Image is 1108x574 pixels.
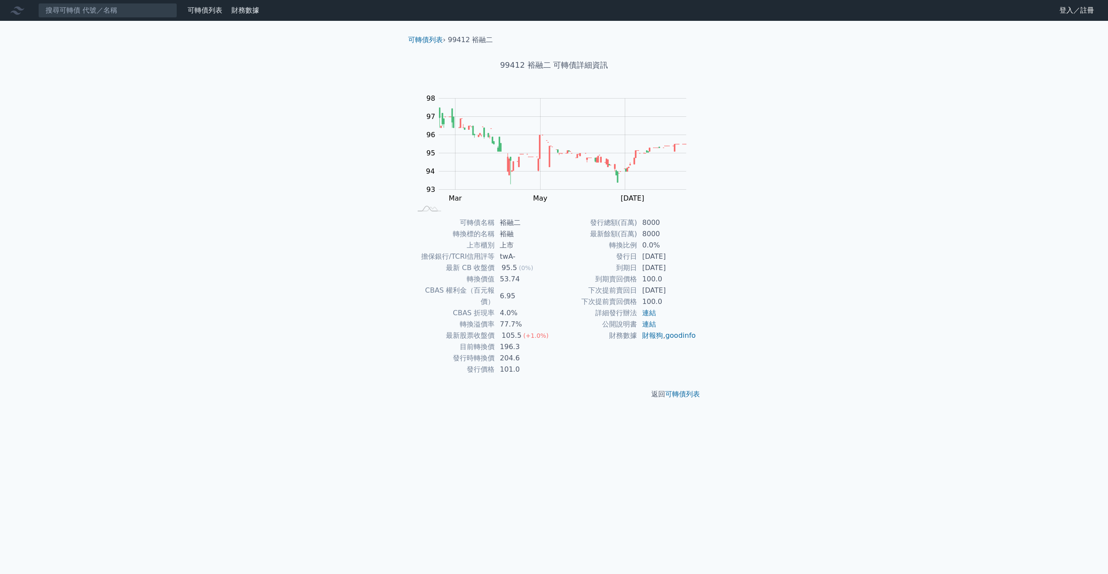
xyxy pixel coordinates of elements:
td: 目前轉換價 [412,341,495,353]
span: (+1.0%) [523,332,548,339]
td: 裕融 [495,228,554,240]
td: 下次提前賣回日 [554,285,637,296]
td: 196.3 [495,341,554,353]
td: 轉換價值 [412,274,495,285]
tspan: Mar [448,194,462,202]
li: › [408,35,445,45]
td: 最新股票收盤價 [412,330,495,341]
td: twA- [495,251,554,262]
tspan: 94 [426,167,435,175]
tspan: 96 [426,131,435,139]
a: 財報狗 [642,331,663,340]
a: 連結 [642,320,656,328]
td: 6.95 [495,285,554,307]
td: 上市櫃別 [412,240,495,251]
td: 最新 CB 收盤價 [412,262,495,274]
td: 發行總額(百萬) [554,217,637,228]
a: 可轉債列表 [665,390,700,398]
a: 連結 [642,309,656,317]
td: 發行日 [554,251,637,262]
input: 搜尋可轉債 代號／名稱 [38,3,177,18]
td: CBAS 權利金（百元報價） [412,285,495,307]
tspan: 97 [426,112,435,121]
td: 77.7% [495,319,554,330]
td: 最新餘額(百萬) [554,228,637,240]
td: 100.0 [637,296,696,307]
td: 下次提前賣回價格 [554,296,637,307]
td: 上市 [495,240,554,251]
td: 100.0 [637,274,696,285]
g: Chart [422,94,699,202]
a: 可轉債列表 [188,6,222,14]
td: 可轉債名稱 [412,217,495,228]
td: 公開說明書 [554,319,637,330]
tspan: [DATE] [621,194,644,202]
td: 裕融二 [495,217,554,228]
p: 返回 [401,389,707,399]
td: , [637,330,696,341]
li: 99412 裕融二 [448,35,493,45]
tspan: 98 [426,94,435,102]
h1: 99412 裕融二 可轉債詳細資訊 [401,59,707,71]
td: CBAS 折現率 [412,307,495,319]
td: 擔保銀行/TCRI信用評等 [412,251,495,262]
td: 轉換溢價率 [412,319,495,330]
div: 105.5 [500,330,523,341]
td: 204.6 [495,353,554,364]
td: 轉換比例 [554,240,637,251]
td: 財務數據 [554,330,637,341]
td: [DATE] [637,251,696,262]
td: 發行時轉換價 [412,353,495,364]
tspan: May [533,194,547,202]
tspan: 93 [426,185,435,194]
td: 4.0% [495,307,554,319]
td: 到期賣回價格 [554,274,637,285]
td: 轉換標的名稱 [412,228,495,240]
td: [DATE] [637,262,696,274]
td: 0.0% [637,240,696,251]
td: [DATE] [637,285,696,296]
a: 登入／註冊 [1052,3,1101,17]
td: 53.74 [495,274,554,285]
a: goodinfo [665,331,696,340]
a: 財務數據 [231,6,259,14]
span: (0%) [519,264,533,271]
td: 到期日 [554,262,637,274]
td: 8000 [637,217,696,228]
td: 發行價格 [412,364,495,375]
td: 8000 [637,228,696,240]
td: 詳細發行辦法 [554,307,637,319]
div: 95.5 [500,262,519,274]
tspan: 95 [426,149,435,157]
a: 可轉債列表 [408,36,443,44]
td: 101.0 [495,364,554,375]
g: Series [439,108,686,184]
